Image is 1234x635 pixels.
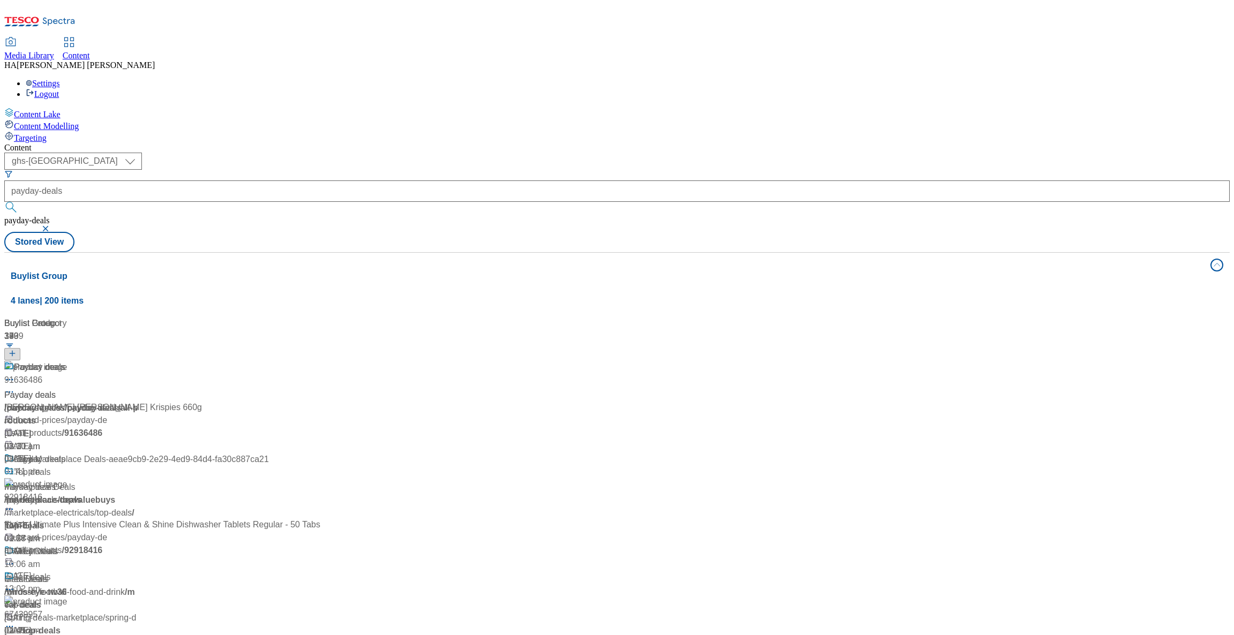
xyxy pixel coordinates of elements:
span: / spring-deals-marketplace [4,613,103,622]
span: / payday-deals [65,403,118,412]
span: / Top-deals [4,508,134,530]
a: Media Library [4,38,54,61]
div: Top deals [4,494,41,507]
span: Content Modelling [14,122,79,131]
h4: Buylist Group [11,270,1204,283]
div: Payday deals [14,361,65,374]
svg: Search Filters [4,170,13,178]
button: Stored View [4,232,74,252]
div: 10:06 am [4,558,138,571]
a: Logout [26,89,59,99]
a: Content Modelling [4,119,1230,131]
span: 4 lanes | 200 items [11,296,84,305]
a: Content Lake [4,108,1230,119]
div: [DATE] [4,440,138,453]
span: Content [63,51,90,60]
span: payday-deals [4,216,49,225]
a: Targeting [4,131,1230,143]
input: Search [4,180,1230,202]
span: HA [4,61,17,70]
div: Top deals [14,571,51,584]
div: Top deals [4,599,41,611]
div: Content [4,143,1230,153]
div: 349 [4,330,138,343]
span: / top-deals [94,508,132,517]
div: 3909 [4,330,320,343]
div: 12:02 pm [4,583,320,595]
span: Targeting [14,133,47,142]
div: Buylist Category [4,317,138,330]
div: 08:30 am [4,453,138,466]
div: Top deals [14,466,51,479]
span: / top-deals [20,626,61,635]
span: Media Library [4,51,54,60]
div: [DATE] [4,452,320,465]
button: Buylist Group4 lanes| 200 items [4,253,1230,313]
a: Settings [26,79,60,88]
div: [DATE] [4,570,320,583]
a: Content [63,38,90,61]
span: / all-products [4,403,138,425]
span: [PERSON_NAME] [PERSON_NAME] [17,61,155,70]
div: Buylist Product [4,317,320,330]
div: Finish Ultimate Plus Intensive Clean & Shine Dishwasher Tablets Regular - 50 Tabs [4,518,320,531]
div: [DATE] [4,545,138,558]
div: 01:41 pm [4,465,320,478]
span: Content Lake [14,110,61,119]
span: / clubcard-prices [4,403,65,412]
span: / marketplace-electricals [4,508,94,517]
